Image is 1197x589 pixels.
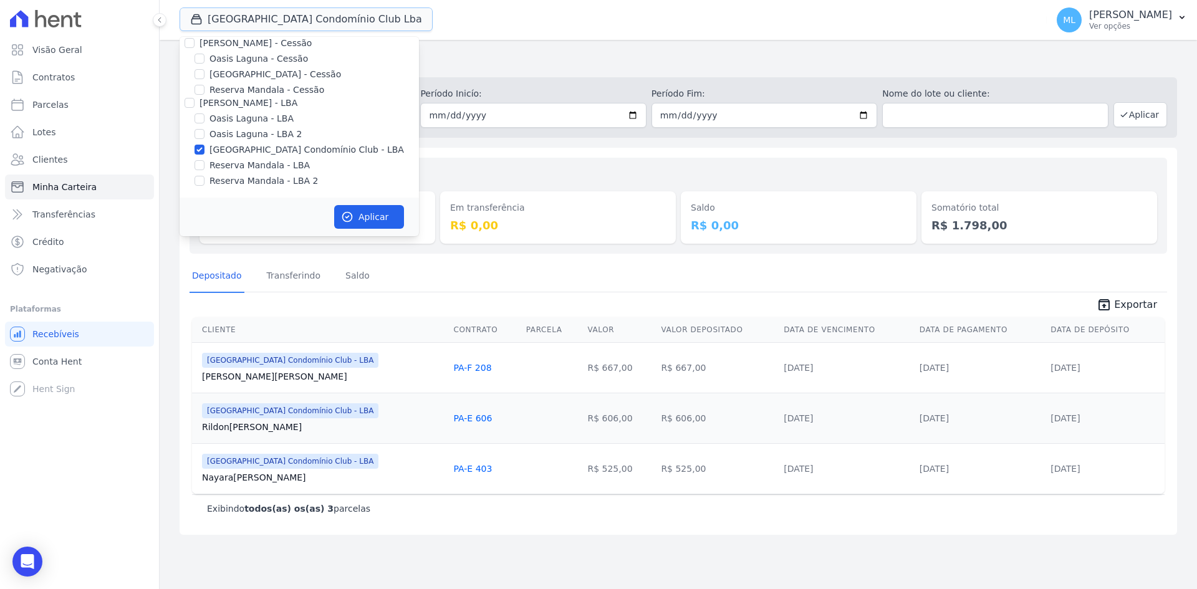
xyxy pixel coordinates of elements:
[12,547,42,577] div: Open Intercom Messenger
[779,317,915,343] th: Data de Vencimento
[5,120,154,145] a: Lotes
[582,317,656,343] th: Valor
[1089,9,1172,21] p: [PERSON_NAME]
[209,175,318,188] label: Reserva Mandala - LBA 2
[691,201,906,214] dt: Saldo
[450,217,666,234] dd: R$ 0,00
[5,65,154,90] a: Contratos
[582,342,656,393] td: R$ 667,00
[202,421,444,433] a: Rildon[PERSON_NAME]
[656,317,779,343] th: Valor Depositado
[931,201,1147,214] dt: Somatório total
[32,71,75,84] span: Contratos
[420,87,646,100] label: Período Inicío:
[5,322,154,347] a: Recebíveis
[32,236,64,248] span: Crédito
[32,181,97,193] span: Minha Carteira
[784,464,813,474] a: [DATE]
[454,413,493,423] a: PA-E 606
[209,112,294,125] label: Oasis Laguna - LBA
[784,413,813,423] a: [DATE]
[656,443,779,494] td: R$ 525,00
[32,98,69,111] span: Parcelas
[209,143,404,156] label: [GEOGRAPHIC_DATA] Condomínio Club - LBA
[656,393,779,443] td: R$ 606,00
[582,443,656,494] td: R$ 525,00
[1050,363,1080,373] a: [DATE]
[32,208,95,221] span: Transferências
[334,205,404,229] button: Aplicar
[5,147,154,172] a: Clientes
[1114,297,1157,312] span: Exportar
[209,128,302,141] label: Oasis Laguna - LBA 2
[1113,102,1167,127] button: Aplicar
[1050,464,1080,474] a: [DATE]
[454,464,493,474] a: PA-E 403
[32,355,82,368] span: Conta Hent
[202,403,378,418] span: [GEOGRAPHIC_DATA] Condomínio Club - LBA
[202,454,378,469] span: [GEOGRAPHIC_DATA] Condomínio Club - LBA
[209,52,308,65] label: Oasis Laguna - Cessão
[199,98,297,108] label: [PERSON_NAME] - LBA
[207,502,370,515] p: Exibindo parcelas
[449,317,521,343] th: Contrato
[454,363,492,373] a: PA-F 208
[199,38,312,48] label: [PERSON_NAME] - Cessão
[882,87,1108,100] label: Nome do lote ou cliente:
[5,257,154,282] a: Negativação
[784,363,813,373] a: [DATE]
[1046,317,1165,343] th: Data de Depósito
[5,349,154,374] a: Conta Hent
[192,317,449,343] th: Cliente
[5,202,154,227] a: Transferências
[209,84,324,97] label: Reserva Mandala - Cessão
[202,471,444,484] a: Nayara[PERSON_NAME]
[5,37,154,62] a: Visão Geral
[651,87,877,100] label: Período Fim:
[920,413,949,423] a: [DATE]
[343,261,372,293] a: Saldo
[521,317,583,343] th: Parcela
[920,464,949,474] a: [DATE]
[209,159,310,172] label: Reserva Mandala - LBA
[691,217,906,234] dd: R$ 0,00
[5,92,154,117] a: Parcelas
[1050,413,1080,423] a: [DATE]
[244,504,334,514] b: todos(as) os(as) 3
[450,201,666,214] dt: Em transferência
[915,317,1046,343] th: Data de Pagamento
[5,175,154,199] a: Minha Carteira
[32,126,56,138] span: Lotes
[32,328,79,340] span: Recebíveis
[32,153,67,166] span: Clientes
[931,217,1147,234] dd: R$ 1.798,00
[264,261,324,293] a: Transferindo
[1063,16,1075,24] span: ML
[180,7,433,31] button: [GEOGRAPHIC_DATA] Condomínio Club Lba
[1047,2,1197,37] button: ML [PERSON_NAME] Ver opções
[32,44,82,56] span: Visão Geral
[1097,297,1112,312] i: unarchive
[582,393,656,443] td: R$ 606,00
[209,68,341,81] label: [GEOGRAPHIC_DATA] - Cessão
[32,263,87,275] span: Negativação
[656,342,779,393] td: R$ 667,00
[5,229,154,254] a: Crédito
[1089,21,1172,31] p: Ver opções
[10,302,149,317] div: Plataformas
[180,50,1177,72] h2: Minha Carteira
[190,261,244,293] a: Depositado
[1087,297,1167,315] a: unarchive Exportar
[202,353,378,368] span: [GEOGRAPHIC_DATA] Condomínio Club - LBA
[920,363,949,373] a: [DATE]
[202,370,444,383] a: [PERSON_NAME][PERSON_NAME]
